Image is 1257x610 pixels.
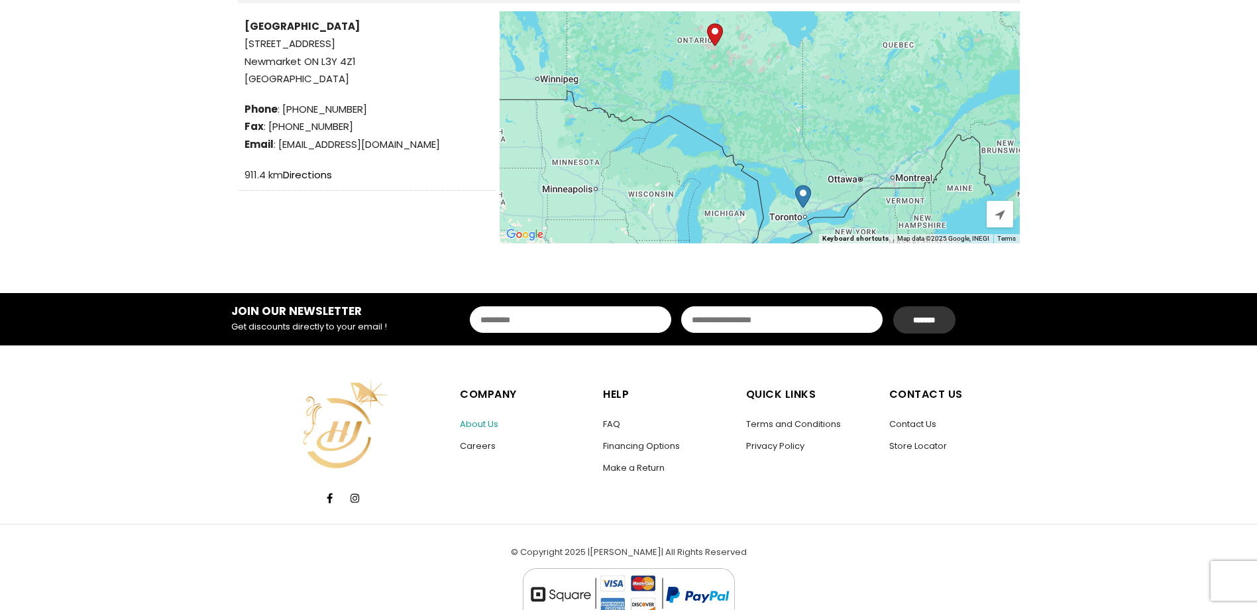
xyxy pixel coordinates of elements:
a: Privacy Policy [746,440,804,452]
a: [PERSON_NAME] [590,546,661,558]
a: Careers [460,440,496,452]
strong: JOIN OUR NEWSLETTER [231,303,362,319]
a: FAQ [603,418,620,430]
strong: Phone [245,102,278,116]
p: Get discounts directly to your email ! [231,320,413,335]
div: Start location [707,23,723,46]
a: Terms [997,235,1016,242]
span:  [995,209,1005,221]
img: HJiconWeb-05 [290,372,394,477]
span: [STREET_ADDRESS] [245,35,489,52]
a: Store Locator [889,440,947,452]
button: Keyboard shortcuts [822,234,889,243]
strong: Fax [245,119,264,133]
a: Terms and Conditions [746,418,841,430]
img: Google [503,226,547,243]
div: Upper Canada Mall [795,185,811,208]
span: : [PHONE_NUMBER] [245,101,489,118]
span: Map data ©2025 Google, INEGI [897,235,989,242]
a: About Us [460,418,498,430]
div: 911.4 km [245,166,489,184]
a: Contact Us [889,418,936,430]
span: [GEOGRAPHIC_DATA] [245,70,489,88]
a: Directions [283,168,332,182]
strong: [GEOGRAPHIC_DATA] [245,19,360,33]
span: : [PHONE_NUMBER] [245,118,489,135]
a: Financing Options [603,440,680,452]
a: Open this area in Google Maps (opens a new window) [503,226,547,243]
h5: Help [603,385,733,404]
h5: Company [460,385,590,404]
span: : [EMAIL_ADDRESS][DOMAIN_NAME] [245,136,489,153]
span: Newmarket ON L3Y 4Z1 [245,54,356,68]
strong: Email [245,137,274,151]
h5: Contact Us [889,385,1020,404]
a: Make a Return [603,461,665,474]
h5: Quick Links [746,385,876,404]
